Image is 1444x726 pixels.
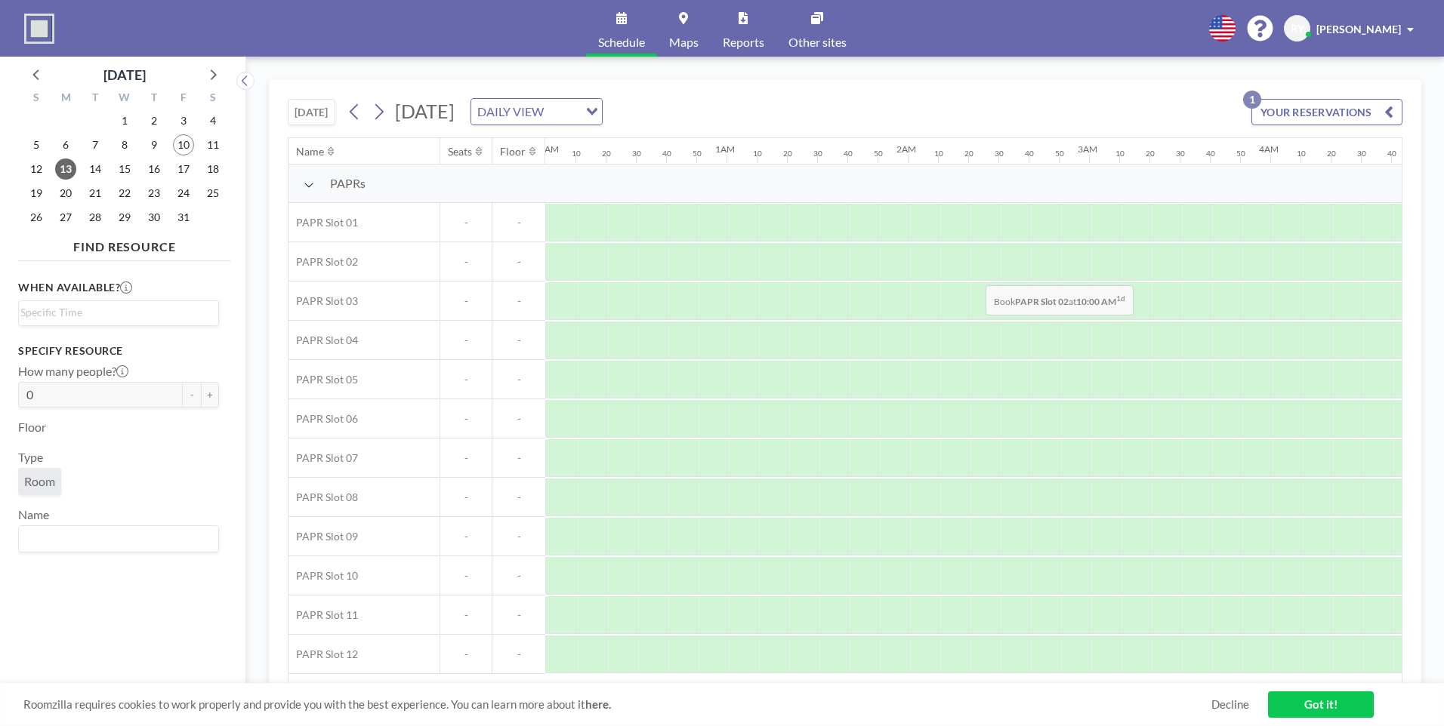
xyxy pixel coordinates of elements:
span: PAPR Slot 04 [288,334,358,347]
div: 4AM [1259,143,1279,155]
div: 10 [753,149,762,158]
span: - [440,608,492,622]
div: 10 [1115,149,1125,158]
span: - [440,412,492,426]
span: Monday, October 27, 2025 [55,207,76,228]
div: 20 [964,149,973,158]
span: - [492,294,545,308]
span: Monday, October 6, 2025 [55,134,76,155]
label: How many people? [18,364,128,379]
b: 10:00 AM [1076,296,1116,307]
span: Thursday, October 9, 2025 [143,134,165,155]
div: [DATE] [103,64,146,85]
span: Monday, October 20, 2025 [55,183,76,204]
div: 10 [572,149,581,158]
span: - [492,569,545,583]
div: 40 [662,149,671,158]
span: - [440,216,492,229]
div: 20 [1146,149,1155,158]
span: - [492,373,545,386]
button: YOUR RESERVATIONS1 [1251,99,1402,125]
span: PAPR Slot 10 [288,569,358,583]
div: 20 [602,149,611,158]
span: DAILY VIEW [474,102,547,122]
b: PAPR Slot 02 [1015,296,1069,307]
span: Sunday, October 19, 2025 [26,183,47,204]
div: S [198,89,227,109]
span: - [492,491,545,504]
div: 30 [813,149,822,158]
span: Reports [723,36,764,48]
span: PAPR Slot 11 [288,608,358,622]
span: - [492,216,545,229]
span: Wednesday, October 29, 2025 [114,207,135,228]
span: Sunday, October 12, 2025 [26,158,47,180]
span: Monday, October 13, 2025 [55,158,76,180]
span: Tuesday, October 7, 2025 [85,134,106,155]
span: Saturday, October 25, 2025 [202,183,224,204]
span: - [492,334,545,347]
span: - [440,451,492,465]
span: Wednesday, October 1, 2025 [114,110,135,131]
sup: 1d [1116,294,1125,303]
a: here. [585,697,611,711]
div: 50 [693,149,702,158]
span: [PERSON_NAME] [1316,23,1401,35]
span: Tuesday, October 21, 2025 [85,183,106,204]
span: PAPR Slot 07 [288,451,358,465]
input: Search for option [20,529,210,549]
div: 50 [1236,149,1245,158]
span: PAPR Slot 01 [288,216,358,229]
span: Thursday, October 23, 2025 [143,183,165,204]
span: - [440,569,492,583]
span: - [440,491,492,504]
label: Name [18,507,49,522]
div: 30 [995,149,1004,158]
span: PAPR Slot 08 [288,491,358,504]
h3: Specify resource [18,344,219,358]
span: Wednesday, October 8, 2025 [114,134,135,155]
a: Got it! [1268,691,1374,718]
span: Roomzilla requires cookies to work properly and provide you with the best experience. You can lea... [23,697,1211,712]
button: + [201,382,219,408]
span: Tuesday, October 14, 2025 [85,158,106,180]
span: RY [1291,22,1304,35]
span: - [492,412,545,426]
span: PAPR Slot 05 [288,373,358,386]
span: - [440,334,492,347]
span: PAPR Slot 09 [288,530,358,543]
div: 50 [1055,149,1064,158]
input: Search for option [548,102,577,122]
span: PAPRs [330,176,366,191]
label: Floor [18,420,46,435]
span: Friday, October 31, 2025 [173,207,194,228]
div: Seats [448,145,472,158]
span: Maps [669,36,699,48]
span: Sunday, October 5, 2025 [26,134,47,155]
span: PAPR Slot 06 [288,412,358,426]
span: - [440,648,492,661]
a: Decline [1211,697,1249,712]
img: organization-logo [24,14,54,44]
div: 30 [1357,149,1366,158]
span: PAPR Slot 03 [288,294,358,308]
span: - [492,608,545,622]
div: T [139,89,168,109]
div: 40 [1387,149,1396,158]
span: PAPR Slot 12 [288,648,358,661]
span: [DATE] [395,100,455,122]
div: 10 [934,149,943,158]
button: - [183,382,201,408]
span: Sunday, October 26, 2025 [26,207,47,228]
input: Search for option [20,304,210,321]
span: - [492,255,545,269]
span: - [440,255,492,269]
span: Other sites [788,36,847,48]
h4: FIND RESOURCE [18,233,231,254]
span: - [440,530,492,543]
span: Friday, October 10, 2025 [173,134,194,155]
div: T [81,89,110,109]
span: - [492,648,545,661]
button: [DATE] [288,99,335,125]
span: Saturday, October 11, 2025 [202,134,224,155]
